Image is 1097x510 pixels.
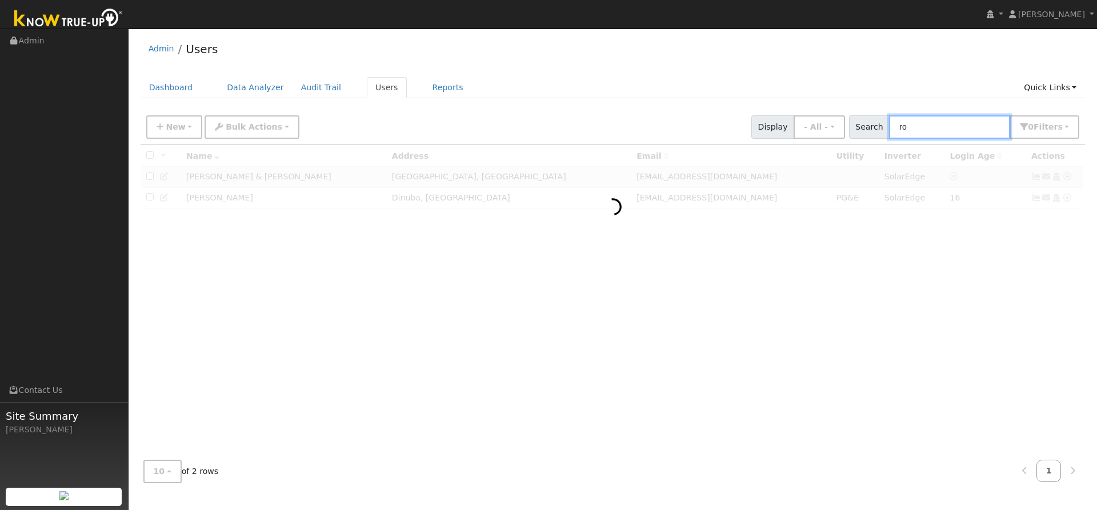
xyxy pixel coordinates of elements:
a: Admin [149,44,174,53]
a: Data Analyzer [218,77,293,98]
span: New [166,122,185,131]
div: [PERSON_NAME] [6,424,122,436]
button: Bulk Actions [205,115,299,139]
button: 10 [143,460,182,483]
span: Display [751,115,794,139]
span: s [1058,122,1062,131]
button: 0Filters [1010,115,1079,139]
a: Reports [424,77,472,98]
span: Bulk Actions [226,122,282,131]
span: Search [849,115,890,139]
span: Filter [1034,122,1063,131]
a: Audit Trail [293,77,350,98]
a: Dashboard [141,77,202,98]
img: Know True-Up [9,6,129,32]
span: [PERSON_NAME] [1018,10,1085,19]
a: 1 [1036,460,1062,482]
span: of 2 rows [143,460,219,483]
img: retrieve [59,491,69,500]
a: Quick Links [1015,77,1085,98]
a: Users [186,42,218,56]
input: Search [889,115,1010,139]
button: New [146,115,203,139]
span: Site Summary [6,408,122,424]
a: Users [367,77,407,98]
span: 10 [154,467,165,476]
button: - All - [794,115,845,139]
